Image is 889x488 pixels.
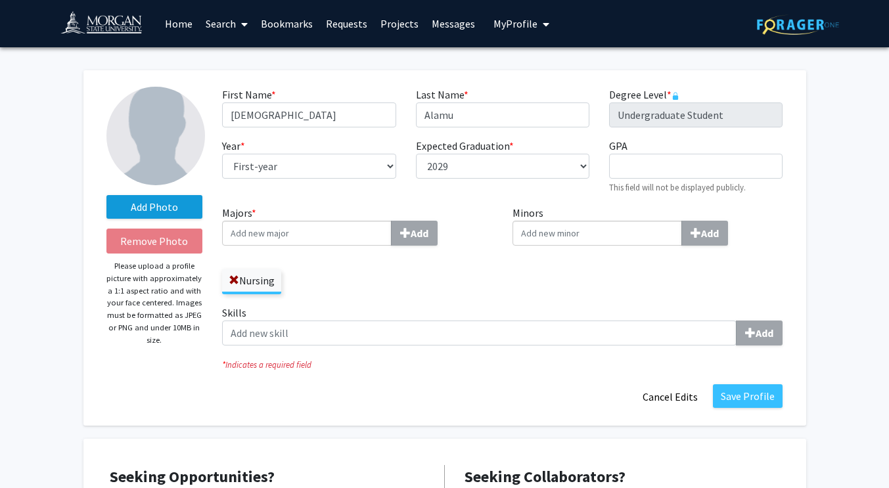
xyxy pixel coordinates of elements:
img: Morgan State University Logo [60,11,154,40]
input: MinorsAdd [513,221,682,246]
label: AddProfile Picture [106,195,203,219]
button: Cancel Edits [634,384,706,409]
i: Indicates a required field [222,359,783,371]
button: Minors [681,221,728,246]
label: Minors [513,205,783,246]
button: Majors* [391,221,438,246]
label: First Name [222,87,276,102]
label: Last Name [416,87,468,102]
span: Seeking Opportunities? [110,466,275,487]
p: Please upload a profile picture with approximately a 1:1 aspect ratio and with your face centered... [106,260,203,346]
a: Requests [319,1,374,47]
span: My Profile [493,17,537,30]
label: GPA [609,138,627,154]
label: Year [222,138,245,154]
a: Projects [374,1,425,47]
input: SkillsAdd [222,321,737,345]
button: Skills [736,321,783,345]
button: Save Profile [713,384,783,408]
iframe: Chat [10,429,56,478]
img: Profile Picture [106,87,205,185]
b: Add [701,227,719,240]
svg: This information is provided and automatically updated by Morgan State University and is not edit... [672,92,679,100]
b: Add [756,326,773,340]
input: Majors*Add [222,221,392,246]
label: Majors [222,205,493,246]
button: Remove Photo [106,229,203,254]
label: Nursing [222,269,281,292]
label: Expected Graduation [416,138,514,154]
a: Bookmarks [254,1,319,47]
img: ForagerOne Logo [757,14,839,35]
a: Messages [425,1,482,47]
a: Home [158,1,199,47]
a: Search [199,1,254,47]
small: This field will not be displayed publicly. [609,182,746,192]
b: Add [411,227,428,240]
label: Skills [222,305,783,345]
label: Degree Level [609,87,679,102]
span: Seeking Collaborators? [465,466,626,487]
